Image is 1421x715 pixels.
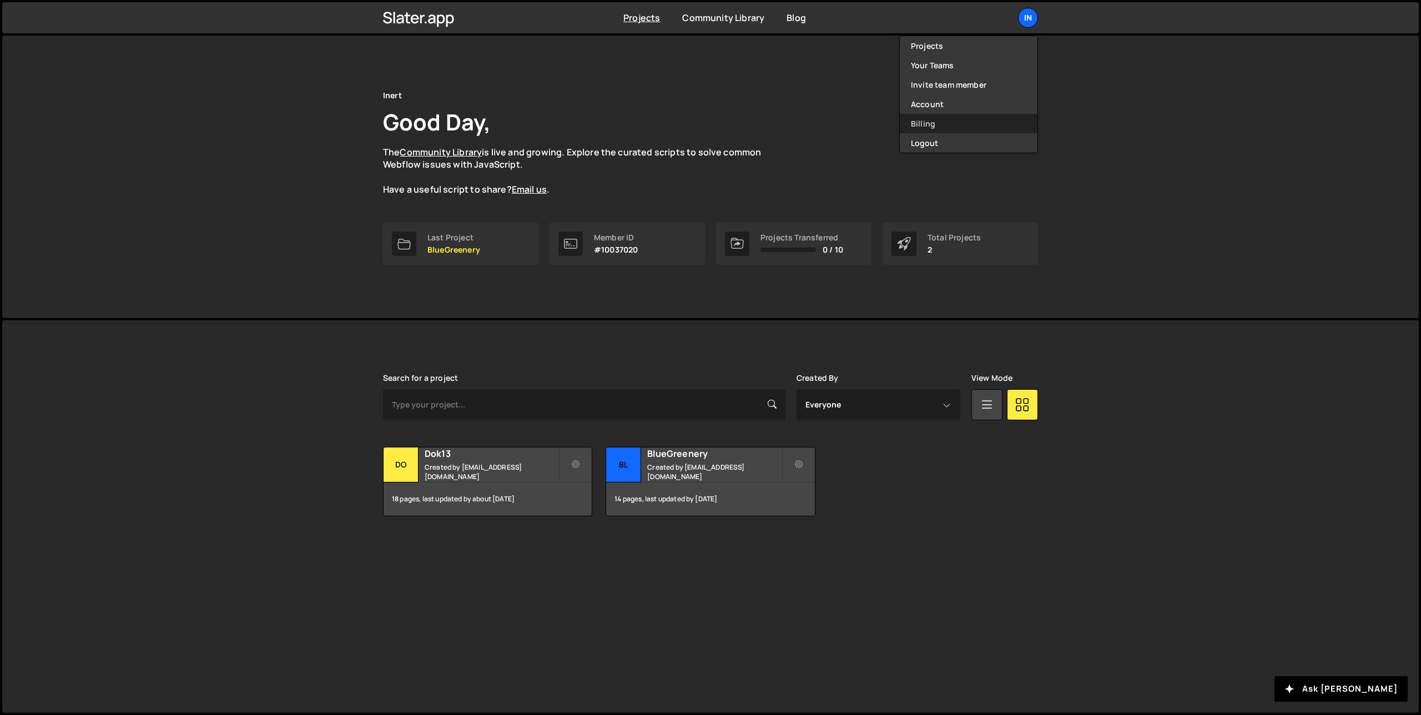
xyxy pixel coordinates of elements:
p: The is live and growing. Explore the curated scripts to solve common Webflow issues with JavaScri... [383,146,783,196]
a: Do Dok13 Created by [EMAIL_ADDRESS][DOMAIN_NAME] 18 pages, last updated by about [DATE] [383,447,592,516]
h1: Good Day, [383,107,491,137]
a: Projects [900,36,1037,56]
div: Bl [606,447,641,482]
p: 2 [928,245,981,254]
div: Total Projects [928,233,981,242]
div: Member ID [594,233,638,242]
div: Last Project [427,233,480,242]
h2: BlueGreenery [647,447,781,460]
small: Created by [EMAIL_ADDRESS][DOMAIN_NAME] [425,462,558,481]
label: View Mode [971,374,1012,382]
button: Logout [900,133,1037,153]
a: In [1018,8,1038,28]
small: Created by [EMAIL_ADDRESS][DOMAIN_NAME] [647,462,781,481]
a: Your Teams [900,56,1037,75]
div: Do [384,447,419,482]
a: Projects [623,12,660,24]
button: Ask [PERSON_NAME] [1274,676,1408,702]
label: Search for a project [383,374,458,382]
h2: Dok13 [425,447,558,460]
input: Type your project... [383,389,785,420]
a: Blog [787,12,806,24]
a: Email us [512,183,547,195]
a: Community Library [400,146,482,158]
span: 0 / 10 [823,245,843,254]
div: 18 pages, last updated by about [DATE] [384,482,592,516]
label: Created By [797,374,839,382]
a: Last Project BlueGreenery [383,223,538,265]
div: 14 pages, last updated by [DATE] [606,482,814,516]
a: Bl BlueGreenery Created by [EMAIL_ADDRESS][DOMAIN_NAME] 14 pages, last updated by [DATE] [606,447,815,516]
a: Account [900,94,1037,114]
a: Invite team member [900,75,1037,94]
p: #10037020 [594,245,638,254]
div: Projects Transferred [760,233,843,242]
div: Inert [383,89,402,102]
a: Community Library [682,12,764,24]
p: BlueGreenery [427,245,480,254]
a: Billing [900,114,1037,133]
